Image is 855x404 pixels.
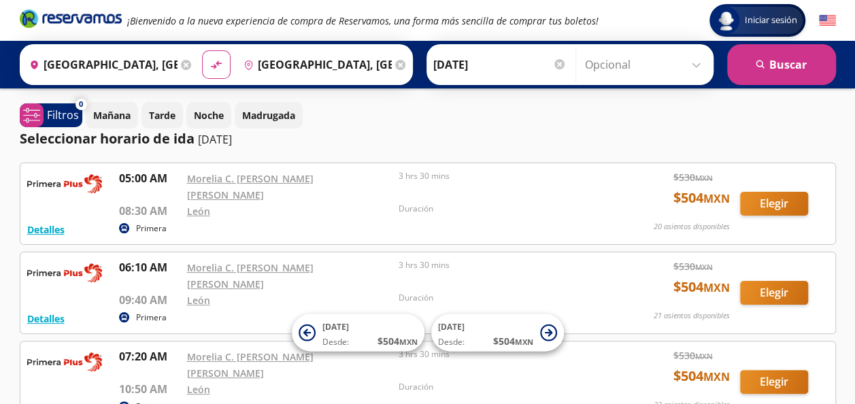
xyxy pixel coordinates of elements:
[27,170,102,197] img: RESERVAMOS
[438,321,465,333] span: [DATE]
[235,102,303,129] button: Madrugada
[27,259,102,286] img: RESERVAMOS
[136,222,167,235] p: Primera
[740,281,808,305] button: Elegir
[27,222,65,237] button: Detalles
[242,108,295,122] p: Madrugada
[47,107,79,123] p: Filtros
[673,366,730,386] span: $ 504
[493,334,533,348] span: $ 504
[399,170,604,182] p: 3 hrs 30 mins
[149,108,175,122] p: Tarde
[695,351,713,361] small: MXN
[703,369,730,384] small: MXN
[322,336,349,348] span: Desde:
[399,203,604,215] p: Duración
[136,312,167,324] p: Primera
[20,8,122,29] i: Brand Logo
[515,337,533,347] small: MXN
[119,381,180,397] p: 10:50 AM
[119,170,180,186] p: 05:00 AM
[119,203,180,219] p: 08:30 AM
[292,314,424,352] button: [DATE]Desde:$504MXN
[20,103,82,127] button: 0Filtros
[399,348,604,360] p: 3 hrs 30 mins
[24,48,178,82] input: Buscar Origen
[673,170,713,184] span: $ 530
[27,312,65,326] button: Detalles
[119,348,180,365] p: 07:20 AM
[194,108,224,122] p: Noche
[93,108,131,122] p: Mañana
[585,48,707,82] input: Opcional
[431,314,564,352] button: [DATE]Desde:$504MXN
[187,172,314,201] a: Morelia C. [PERSON_NAME] [PERSON_NAME]
[654,221,730,233] p: 20 asientos disponibles
[727,44,836,85] button: Buscar
[20,8,122,33] a: Brand Logo
[187,261,314,290] a: Morelia C. [PERSON_NAME] [PERSON_NAME]
[378,334,418,348] span: $ 504
[703,280,730,295] small: MXN
[673,277,730,297] span: $ 504
[198,131,232,148] p: [DATE]
[673,188,730,208] span: $ 504
[695,173,713,183] small: MXN
[186,102,231,129] button: Noche
[740,192,808,216] button: Elegir
[127,14,599,27] em: ¡Bienvenido a la nueva experiencia de compra de Reservamos, una forma más sencilla de comprar tus...
[739,14,803,27] span: Iniciar sesión
[673,259,713,273] span: $ 530
[695,262,713,272] small: MXN
[322,321,349,333] span: [DATE]
[399,381,604,393] p: Duración
[79,99,83,110] span: 0
[141,102,183,129] button: Tarde
[740,370,808,394] button: Elegir
[238,48,392,82] input: Buscar Destino
[86,102,138,129] button: Mañana
[438,336,465,348] span: Desde:
[119,292,180,308] p: 09:40 AM
[399,337,418,347] small: MXN
[399,259,604,271] p: 3 hrs 30 mins
[819,12,836,29] button: English
[187,294,210,307] a: León
[27,348,102,375] img: RESERVAMOS
[703,191,730,206] small: MXN
[654,310,730,322] p: 21 asientos disponibles
[399,292,604,304] p: Duración
[673,348,713,363] span: $ 530
[20,129,195,149] p: Seleccionar horario de ida
[187,205,210,218] a: León
[119,259,180,275] p: 06:10 AM
[433,48,567,82] input: Elegir Fecha
[187,383,210,396] a: León
[187,350,314,380] a: Morelia C. [PERSON_NAME] [PERSON_NAME]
